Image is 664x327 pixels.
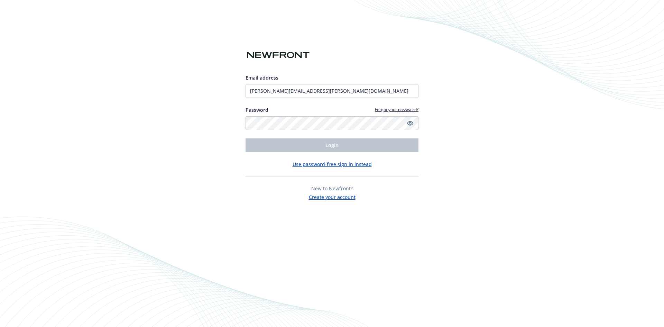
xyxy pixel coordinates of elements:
a: Show password [406,119,414,127]
span: Login [325,142,339,148]
input: Enter your email [246,84,418,98]
span: Email address [246,74,278,81]
img: Newfront logo [246,49,311,61]
label: Password [246,106,268,113]
button: Create your account [309,192,356,201]
button: Use password-free sign in instead [293,161,372,168]
span: New to Newfront? [311,185,353,192]
button: Login [246,138,418,152]
a: Forgot your password? [375,107,418,112]
input: Enter your password [246,116,418,130]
